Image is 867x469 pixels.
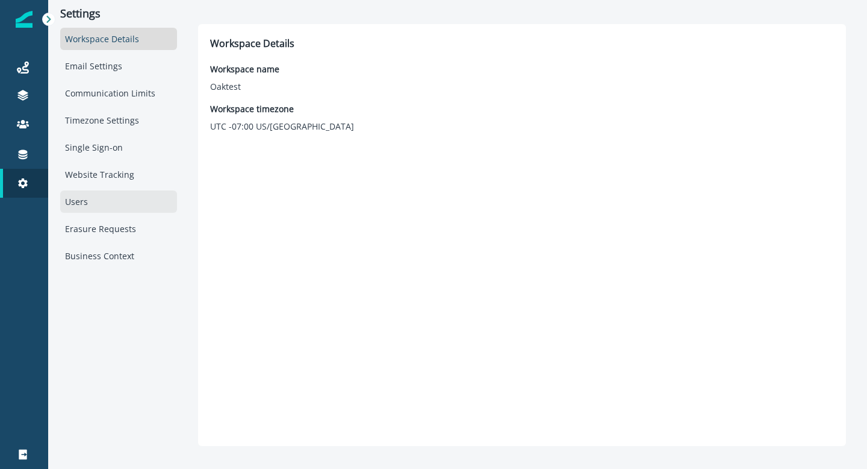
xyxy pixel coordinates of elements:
[60,190,177,213] div: Users
[60,7,177,20] p: Settings
[210,63,279,75] p: Workspace name
[210,36,834,51] p: Workspace Details
[60,109,177,131] div: Timezone Settings
[210,120,354,133] p: UTC -07:00 US/[GEOGRAPHIC_DATA]
[60,55,177,77] div: Email Settings
[60,163,177,186] div: Website Tracking
[16,11,33,28] img: Inflection
[210,80,279,93] p: Oaktest
[210,102,354,115] p: Workspace timezone
[60,82,177,104] div: Communication Limits
[60,218,177,240] div: Erasure Requests
[60,245,177,267] div: Business Context
[60,28,177,50] div: Workspace Details
[60,136,177,159] div: Single Sign-on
